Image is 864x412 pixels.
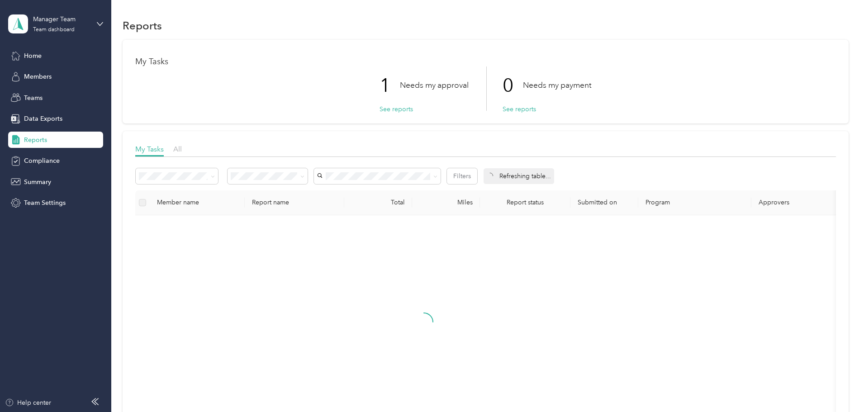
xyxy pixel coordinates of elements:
[638,190,751,215] th: Program
[487,199,563,206] span: Report status
[570,190,638,215] th: Submitted on
[351,199,405,206] div: Total
[157,199,237,206] div: Member name
[523,80,591,91] p: Needs my payment
[380,104,413,114] button: See reports
[245,190,344,215] th: Report name
[380,66,400,104] p: 1
[447,168,477,184] button: Filters
[484,168,554,184] div: Refreshing table...
[813,361,864,412] iframe: Everlance-gr Chat Button Frame
[503,104,536,114] button: See reports
[24,156,60,166] span: Compliance
[5,398,51,407] button: Help center
[419,199,473,206] div: Miles
[33,14,90,24] div: Manager Team
[135,57,836,66] h1: My Tasks
[24,114,62,123] span: Data Exports
[173,145,182,153] span: All
[24,177,51,187] span: Summary
[123,21,162,30] h1: Reports
[24,198,66,208] span: Team Settings
[24,135,47,145] span: Reports
[24,72,52,81] span: Members
[135,145,164,153] span: My Tasks
[33,27,75,33] div: Team dashboard
[150,190,245,215] th: Member name
[751,190,842,215] th: Approvers
[400,80,469,91] p: Needs my approval
[24,51,42,61] span: Home
[24,93,43,103] span: Teams
[503,66,523,104] p: 0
